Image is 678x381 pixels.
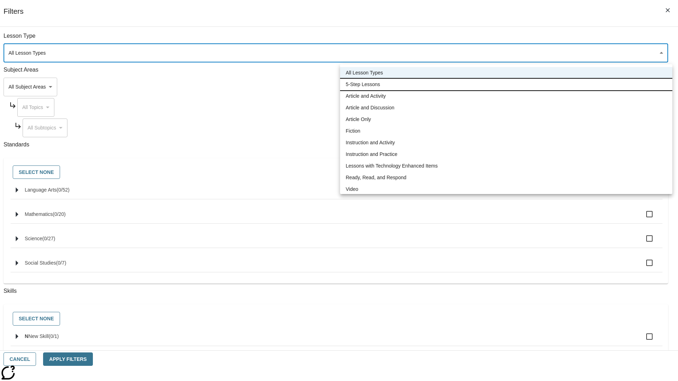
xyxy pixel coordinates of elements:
li: Instruction and Activity [340,137,672,149]
li: Article and Discussion [340,102,672,114]
li: Lessons with Technology Enhanced Items [340,160,672,172]
li: Instruction and Practice [340,149,672,160]
li: Article Only [340,114,672,125]
li: All Lesson Types [340,67,672,79]
ul: Select a lesson type [340,64,672,198]
li: Ready, Read, and Respond [340,172,672,183]
li: 5-Step Lessons [340,79,672,90]
li: Fiction [340,125,672,137]
li: Video [340,183,672,195]
li: Article and Activity [340,90,672,102]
